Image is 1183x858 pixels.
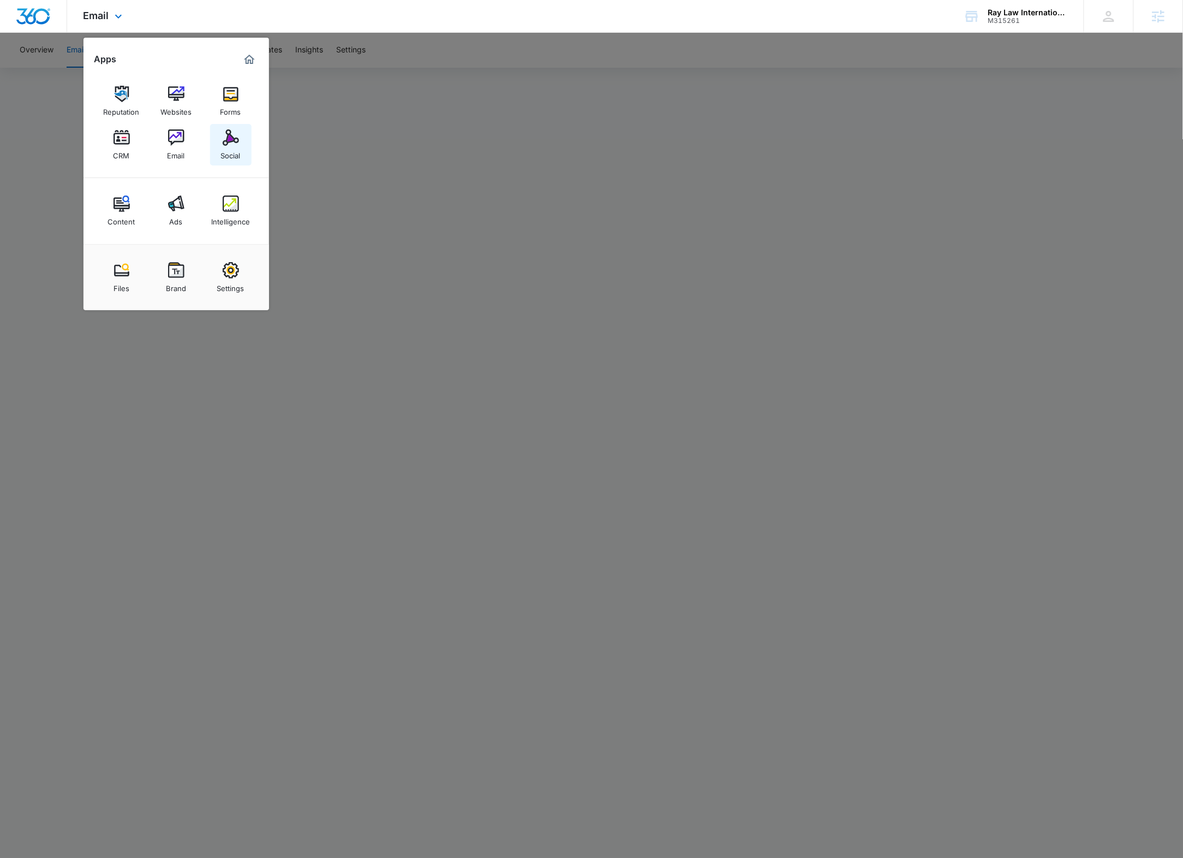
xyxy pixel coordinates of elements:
[156,80,197,122] a: Websites
[101,124,142,165] a: CRM
[94,54,117,64] h2: Apps
[988,17,1068,25] div: account id
[83,10,109,21] span: Email
[220,102,241,116] div: Forms
[108,212,135,226] div: Content
[210,80,252,122] a: Forms
[210,124,252,165] a: Social
[211,212,250,226] div: Intelligence
[210,257,252,298] a: Settings
[156,257,197,298] a: Brand
[168,146,185,160] div: Email
[113,146,130,160] div: CRM
[160,102,192,116] div: Websites
[101,257,142,298] a: Files
[210,190,252,232] a: Intelligence
[166,279,186,293] div: Brand
[221,146,241,160] div: Social
[104,102,140,116] div: Reputation
[170,212,183,226] div: Ads
[241,51,258,68] a: Marketing 360® Dashboard
[101,80,142,122] a: Reputation
[156,190,197,232] a: Ads
[113,279,129,293] div: Files
[217,279,244,293] div: Settings
[156,124,197,165] a: Email
[988,8,1068,17] div: account name
[101,190,142,232] a: Content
